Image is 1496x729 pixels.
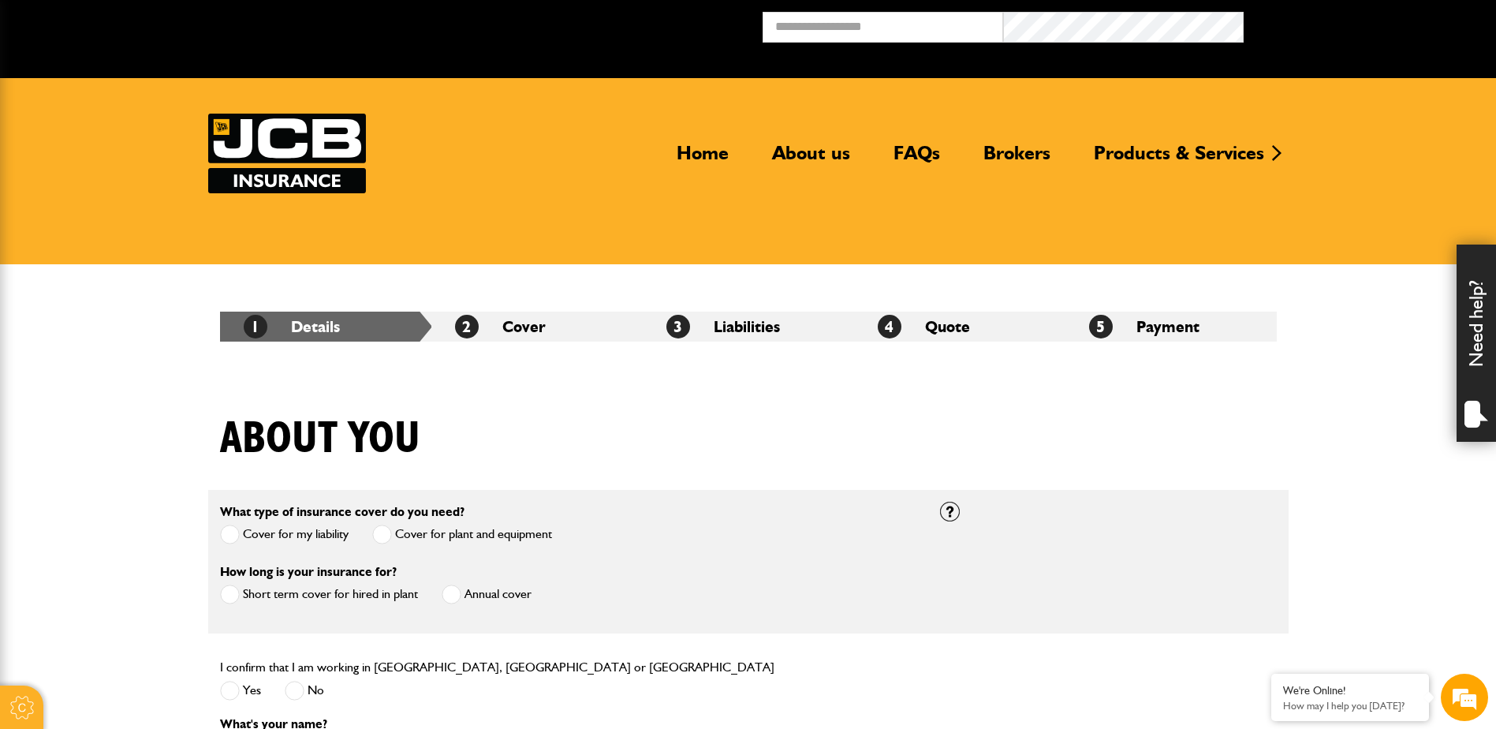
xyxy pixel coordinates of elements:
button: Broker Login [1244,12,1484,36]
div: Need help? [1457,245,1496,442]
a: Home [665,141,741,178]
a: About us [760,141,862,178]
li: Cover [431,312,643,342]
span: 5 [1089,315,1113,338]
label: Yes [220,681,261,701]
label: Annual cover [442,585,532,604]
span: 4 [878,315,901,338]
label: Cover for plant and equipment [372,525,552,544]
li: Quote [854,312,1065,342]
a: Products & Services [1082,141,1276,178]
li: Payment [1065,312,1277,342]
img: JCB Insurance Services logo [208,114,366,193]
h1: About you [220,413,420,465]
li: Details [220,312,431,342]
a: FAQs [882,141,952,178]
label: No [285,681,324,701]
span: 2 [455,315,479,338]
label: Short term cover for hired in plant [220,585,418,604]
span: 3 [666,315,690,338]
span: 1 [244,315,267,338]
label: I confirm that I am working in [GEOGRAPHIC_DATA], [GEOGRAPHIC_DATA] or [GEOGRAPHIC_DATA] [220,661,774,674]
label: How long is your insurance for? [220,566,397,578]
p: How may I help you today? [1283,700,1417,712]
label: Cover for my liability [220,525,349,544]
a: JCB Insurance Services [208,114,366,193]
div: We're Online! [1283,684,1417,697]
a: Brokers [972,141,1062,178]
li: Liabilities [643,312,854,342]
label: What type of insurance cover do you need? [220,506,464,518]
